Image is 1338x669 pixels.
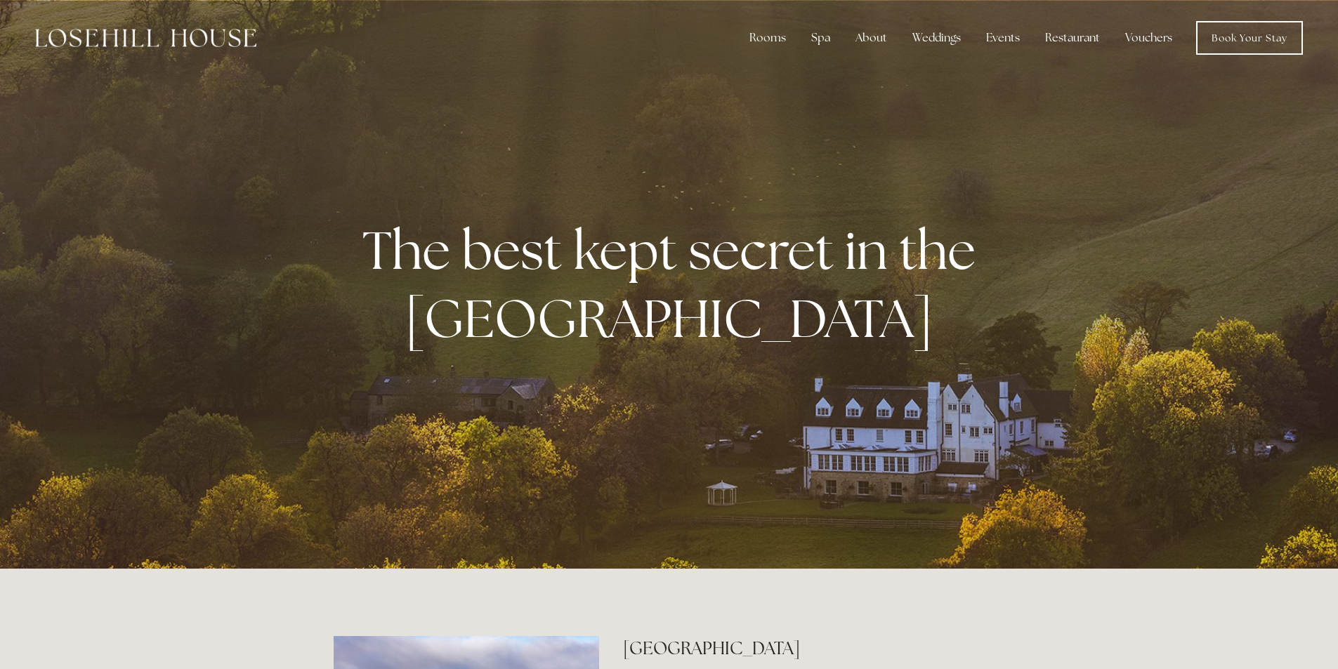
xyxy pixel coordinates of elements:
[1034,24,1111,52] div: Restaurant
[1196,21,1303,55] a: Book Your Stay
[623,636,1004,661] h2: [GEOGRAPHIC_DATA]
[975,24,1031,52] div: Events
[800,24,841,52] div: Spa
[738,24,797,52] div: Rooms
[362,216,987,353] strong: The best kept secret in the [GEOGRAPHIC_DATA]
[901,24,972,52] div: Weddings
[844,24,898,52] div: About
[1114,24,1183,52] a: Vouchers
[35,29,256,47] img: Losehill House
